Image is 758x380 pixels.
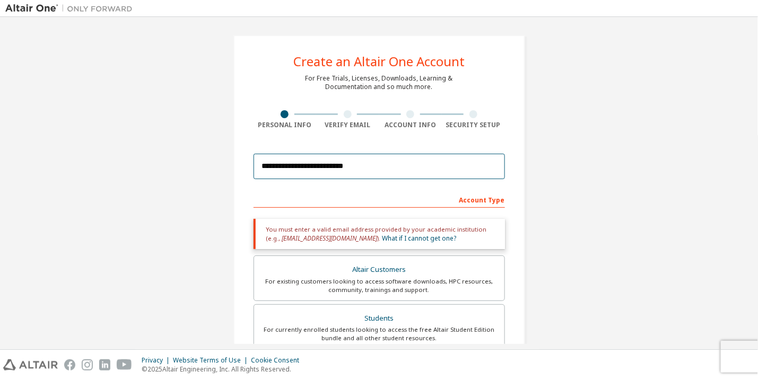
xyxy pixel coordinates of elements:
[3,359,58,370] img: altair_logo.svg
[382,234,457,243] a: What if I cannot get one?
[64,359,75,370] img: facebook.svg
[99,359,110,370] img: linkedin.svg
[251,356,306,365] div: Cookie Consent
[254,219,505,249] div: You must enter a valid email address provided by your academic institution (e.g., ).
[260,311,498,326] div: Students
[254,191,505,208] div: Account Type
[254,121,317,129] div: Personal Info
[260,262,498,277] div: Altair Customers
[82,359,93,370] img: instagram.svg
[316,121,379,129] div: Verify Email
[173,356,251,365] div: Website Terms of Use
[282,234,378,243] span: [EMAIL_ADDRESS][DOMAIN_NAME]
[260,325,498,342] div: For currently enrolled students looking to access the free Altair Student Edition bundle and all ...
[379,121,442,129] div: Account Info
[117,359,132,370] img: youtube.svg
[142,365,306,374] p: © 2025 Altair Engineering, Inc. All Rights Reserved.
[5,3,138,14] img: Altair One
[142,356,173,365] div: Privacy
[306,74,453,91] div: For Free Trials, Licenses, Downloads, Learning & Documentation and so much more.
[293,55,465,68] div: Create an Altair One Account
[442,121,505,129] div: Security Setup
[260,277,498,294] div: For existing customers looking to access software downloads, HPC resources, community, trainings ...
